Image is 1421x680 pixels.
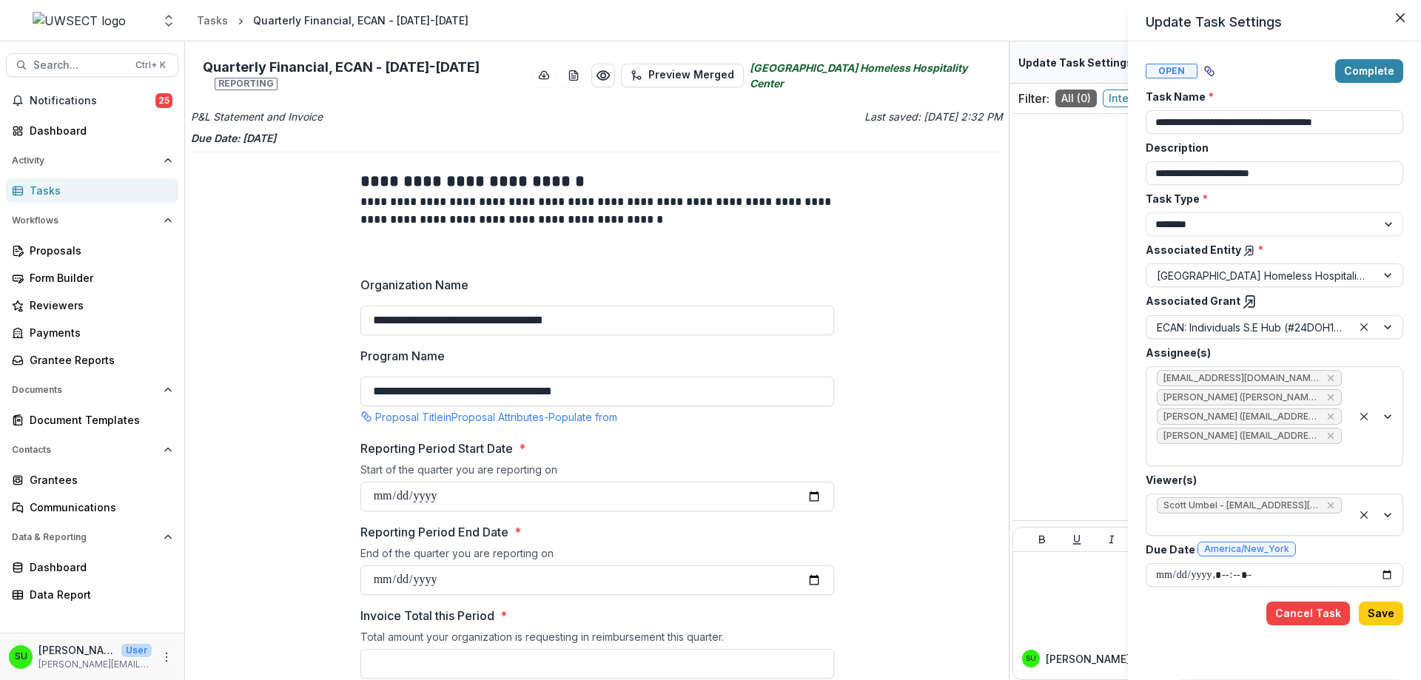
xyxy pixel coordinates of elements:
button: Cancel Task [1266,602,1350,625]
button: View dependent tasks [1197,59,1221,83]
span: [PERSON_NAME] ([EMAIL_ADDRESS][DOMAIN_NAME]) [1163,411,1320,422]
button: Complete [1335,59,1403,83]
div: Remove Jennifer Griffis (jgriffis@nlhhc.org) [1325,409,1337,424]
button: Close [1388,6,1412,30]
div: Remove Cathy Zall (czall@nlhhc.org) [1325,428,1337,443]
label: Task Type [1146,191,1394,206]
span: [PERSON_NAME] ([PERSON_NAME][EMAIL_ADDRESS][DOMAIN_NAME]) [1163,392,1320,403]
label: Task Name [1146,89,1394,104]
span: [PERSON_NAME] ([EMAIL_ADDRESS][DOMAIN_NAME]) [1163,431,1320,441]
label: Associated Grant [1146,293,1394,309]
div: Clear selected options [1355,506,1373,524]
label: Associated Entity [1146,242,1394,257]
div: Clear selected options [1355,408,1373,425]
span: America/New_York [1204,544,1289,554]
div: Remove Scott Umbel - scott.umbel@uwsect.org [1325,498,1337,513]
span: Scott Umbel - [EMAIL_ADDRESS][PERSON_NAME][DOMAIN_NAME] [1163,500,1320,511]
span: Open [1146,64,1197,78]
label: Viewer(s) [1146,472,1394,488]
label: Assignee(s) [1146,345,1394,360]
div: Clear selected options [1355,318,1373,336]
button: Save [1359,602,1403,625]
div: Remove sarahj@nlhhc.org (sarahj@nlhhc.org) [1325,371,1337,386]
label: Description [1146,140,1394,155]
span: [EMAIL_ADDRESS][DOMAIN_NAME] ([EMAIL_ADDRESS][DOMAIN_NAME]) [1163,373,1320,383]
label: Due Date [1146,542,1394,557]
div: Remove Donna Russo (donna@nlhhc.org) [1325,390,1337,405]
